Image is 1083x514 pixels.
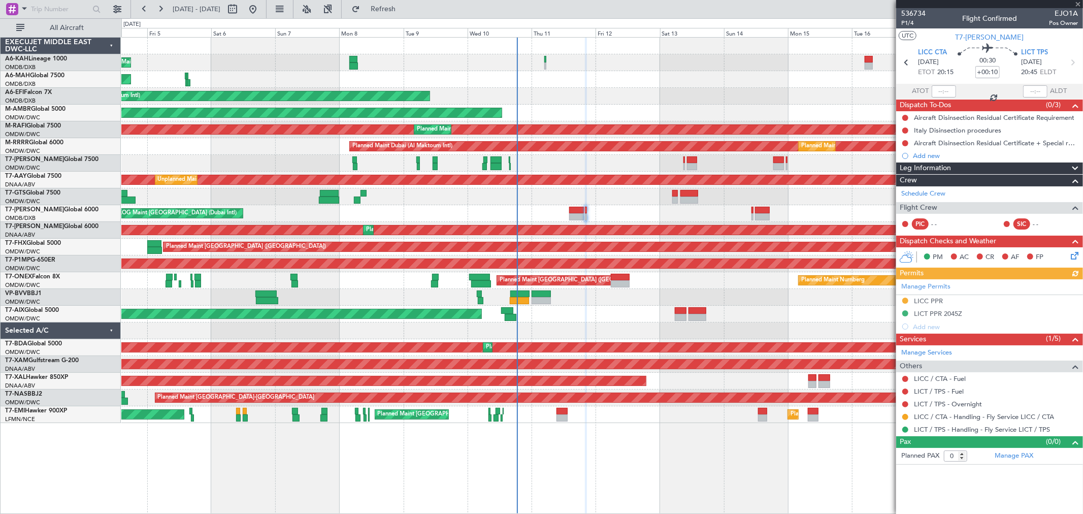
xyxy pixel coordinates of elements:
a: A6-KAHLineage 1000 [5,56,67,62]
a: OMDW/DWC [5,281,40,289]
span: A6-EFI [5,89,24,95]
span: Services [900,334,926,345]
a: T7-XAMGulfstream G-200 [5,358,79,364]
span: T7-AAY [5,173,27,179]
a: Manage PAX [995,451,1033,461]
span: ETOT [918,68,935,78]
div: Flight Confirmed [962,14,1017,24]
span: ALDT [1050,86,1067,97]
a: OMDW/DWC [5,348,40,356]
div: Italy Disinsection procedures [914,126,1001,135]
span: LICT TPS [1021,48,1048,58]
span: Pos Owner [1049,19,1078,27]
span: T7-[PERSON_NAME] [956,32,1024,43]
a: T7-[PERSON_NAME]Global 7500 [5,156,99,163]
span: CR [986,252,994,263]
div: Planned Maint [GEOGRAPHIC_DATA] ([GEOGRAPHIC_DATA]) [500,273,660,288]
div: - - [931,219,954,229]
span: Leg Information [900,163,951,174]
span: Crew [900,175,917,186]
a: A6-MAHGlobal 7500 [5,73,64,79]
span: 536734 [901,8,926,19]
span: T7-P1MP [5,257,30,263]
a: LICT / TPS - Handling - Fly Service LICT / TPS [914,425,1050,434]
span: M-RAFI [5,123,26,129]
a: T7-NASBBJ2 [5,391,42,397]
div: PIC [912,218,929,230]
span: Refresh [362,6,405,13]
span: T7-AIX [5,307,24,313]
span: T7-[PERSON_NAME] [5,207,64,213]
span: 20:45 [1021,68,1037,78]
a: OMDW/DWC [5,248,40,255]
a: T7-[PERSON_NAME]Global 6000 [5,207,99,213]
span: Pax [900,436,911,448]
a: DNAA/ABV [5,382,35,390]
div: Planned Maint Dubai (Al Maktoum Intl) [352,139,452,154]
a: LFMN/NCE [5,415,35,423]
div: - - [1033,219,1056,229]
div: Planned Maint [GEOGRAPHIC_DATA] ([GEOGRAPHIC_DATA]) [166,239,326,254]
a: OMDW/DWC [5,114,40,121]
a: LICT / TPS - Overnight [914,400,982,408]
a: DNAA/ABV [5,365,35,373]
div: Mon 8 [339,28,403,37]
span: T7-BDA [5,341,27,347]
a: T7-ONEXFalcon 8X [5,274,60,280]
input: Trip Number [31,2,89,17]
span: LICC CTA [918,48,947,58]
a: T7-AAYGlobal 7500 [5,173,61,179]
span: AC [960,252,969,263]
span: Dispatch Checks and Weather [900,236,996,247]
span: AF [1011,252,1019,263]
div: Planned Maint Dubai (Al Maktoum Intl) [366,222,466,238]
a: T7-FHXGlobal 5000 [5,240,61,246]
a: DNAA/ABV [5,231,35,239]
span: A6-KAH [5,56,28,62]
span: A6-MAH [5,73,30,79]
div: Tue 16 [852,28,916,37]
span: [DATE] [1021,57,1042,68]
span: Dispatch To-Dos [900,100,951,111]
div: Mon 15 [788,28,852,37]
span: T7-NAS [5,391,27,397]
div: AOG Maint [GEOGRAPHIC_DATA] (Dubai Intl) [118,206,237,221]
span: 00:30 [979,56,996,66]
a: M-AMBRGlobal 5000 [5,106,65,112]
span: M-RRRR [5,140,29,146]
div: Unplanned Maint [GEOGRAPHIC_DATA] (Al Maktoum Intl) [158,172,308,187]
span: VP-BVV [5,291,27,297]
button: UTC [899,31,916,40]
span: [DATE] - [DATE] [173,5,220,14]
a: M-RRRRGlobal 6000 [5,140,63,146]
div: Planned Maint [GEOGRAPHIC_DATA]-[GEOGRAPHIC_DATA] [158,390,315,405]
a: OMDB/DXB [5,214,36,222]
a: A6-EFIFalcon 7X [5,89,52,95]
a: T7-EMIHawker 900XP [5,408,67,414]
a: OMDW/DWC [5,164,40,172]
a: LICC / CTA - Handling - Fly Service LICC / CTA [914,412,1054,421]
div: Planned Maint Dubai (Al Maktoum Intl) [417,122,517,137]
div: Planned Maint [GEOGRAPHIC_DATA] [791,407,888,422]
span: FP [1036,252,1043,263]
div: Planned Maint Dubai (Al Maktoum Intl) [801,139,901,154]
span: T7-ONEX [5,274,32,280]
span: T7-GTS [5,190,26,196]
a: OMDB/DXB [5,80,36,88]
a: T7-XALHawker 850XP [5,374,68,380]
a: OMDB/DXB [5,63,36,71]
a: OMDW/DWC [5,147,40,155]
button: All Aircraft [11,20,110,36]
span: All Aircraft [26,24,107,31]
span: T7-[PERSON_NAME] [5,223,64,230]
div: Sun 14 [724,28,788,37]
div: Aircraft Disinsection Residual Certificate + Special request [914,139,1078,147]
a: LICT / TPS - Fuel [914,387,964,396]
button: Refresh [347,1,408,17]
span: T7-[PERSON_NAME] [5,156,64,163]
div: Wed 10 [468,28,532,37]
a: DNAA/ABV [5,181,35,188]
label: Planned PAX [901,451,939,461]
span: T7-FHX [5,240,26,246]
span: ATOT [912,86,929,97]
